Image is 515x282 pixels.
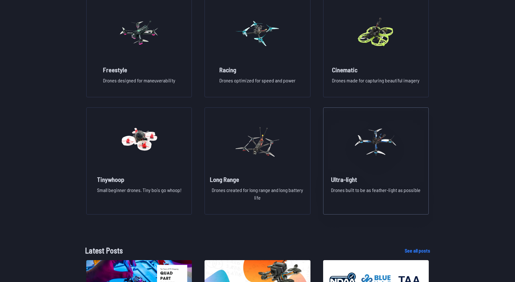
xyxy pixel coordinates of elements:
[235,4,280,60] img: image of category
[97,186,181,207] p: Small beginner drones. Tiny bois go whoop!
[331,175,420,184] h2: Ultra-light
[103,77,175,89] p: Drones designed for maneuverability
[116,114,162,170] img: image of category
[86,107,192,215] a: image of categoryTinywhoopSmall beginner drones. Tiny bois go whoop!
[323,107,429,215] a: image of categoryUltra-lightDrones built to be as feather-light as possible
[332,65,420,74] h2: Cinematic
[97,175,181,184] h2: Tinywhoop
[353,4,399,60] img: image of category
[205,107,310,215] a: image of categoryLong RangeDrones created for long range and long battery life
[103,65,175,74] h2: Freestyle
[85,245,394,256] h1: Latest Posts
[210,186,305,207] p: Drones created for long range and long battery life
[331,186,420,207] p: Drones built to be as feather-light as possible
[353,114,399,170] img: image of category
[235,114,280,170] img: image of category
[219,65,296,74] h2: Racing
[405,247,430,254] a: See all posts
[116,4,162,60] img: image of category
[332,77,420,89] p: Drones made for capturing beautiful imagery
[210,175,305,184] h2: Long Range
[219,77,296,89] p: Drones optimized for speed and power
